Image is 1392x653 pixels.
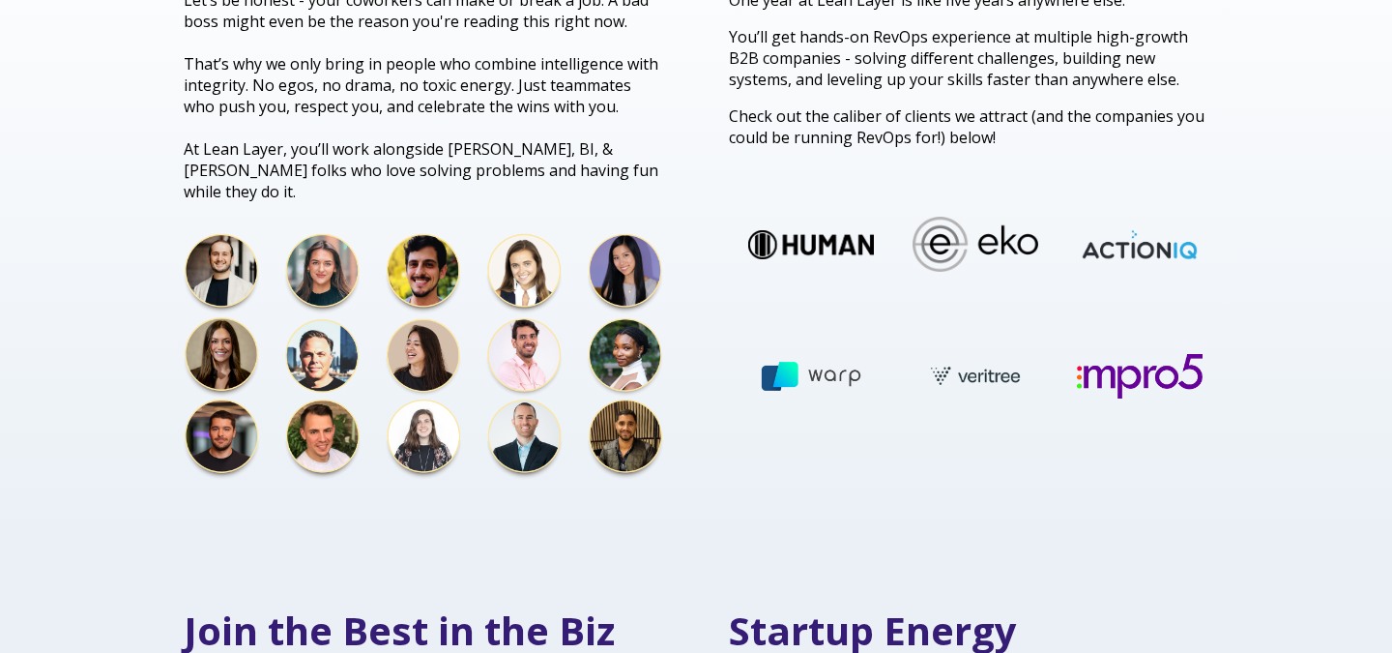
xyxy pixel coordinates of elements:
[184,53,658,117] span: That’s why we only bring in people who combine intelligence with integrity. No egos, no drama, no...
[671,230,797,259] img: Human
[846,351,971,401] img: warp ai
[1164,226,1290,262] img: OpenWeb
[1010,348,1136,403] img: veritree
[729,26,1208,90] p: You’ll get hands-on RevOps experience at multiple high-growth B2B companies - solving different c...
[184,233,663,483] img: Team Photos for WEbsite (4)
[681,355,807,398] img: Three Link Solutions
[1174,354,1300,399] img: mpro5
[1000,228,1125,261] img: ActionIQ
[184,138,658,202] span: At Lean Layer, you’ll work alongside [PERSON_NAME], BI, & [PERSON_NAME] folks who love solving pr...
[729,105,1208,148] p: Check out the caliber of clients we attract (and the companies you could be running RevOps for!) ...
[835,217,961,272] img: Eko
